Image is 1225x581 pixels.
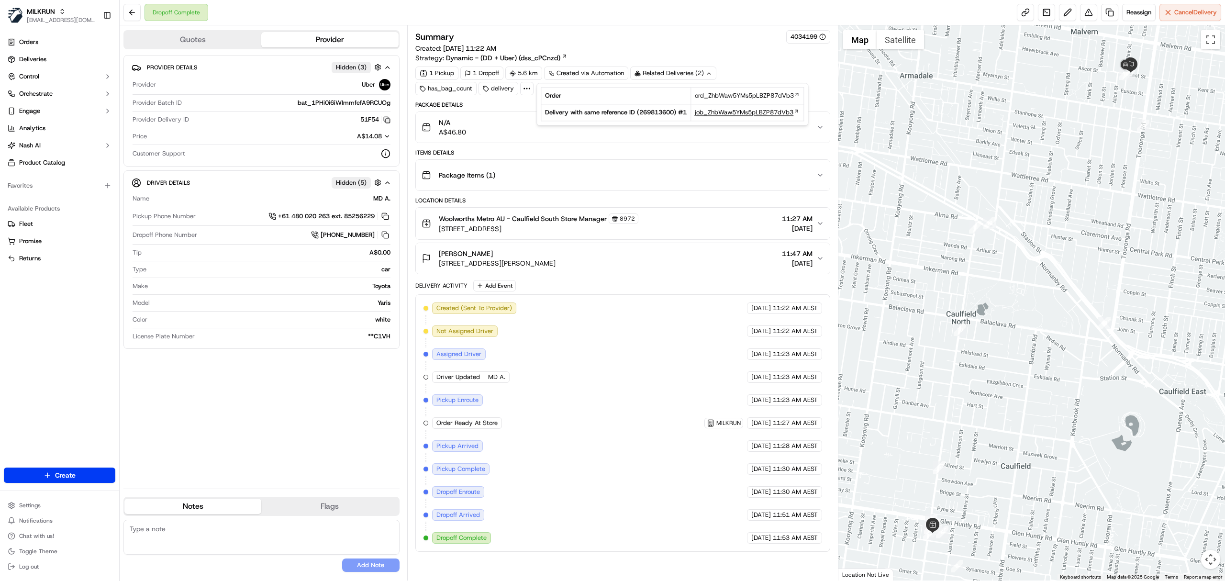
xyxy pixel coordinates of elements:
[751,373,771,381] span: [DATE]
[19,220,33,228] span: Fleet
[415,101,830,109] div: Package Details
[620,215,635,223] span: 8972
[133,80,156,89] span: Provider
[983,217,996,229] div: 12
[773,350,818,358] span: 11:23 AM AEST
[379,79,390,90] img: uber-new-logo.jpeg
[133,282,148,290] span: Make
[841,568,872,581] img: Google
[436,465,485,473] span: Pickup Complete
[443,44,496,53] span: [DATE] 11:22 AM
[4,201,115,216] div: Available Products
[751,327,771,335] span: [DATE]
[773,373,818,381] span: 11:23 AM AEST
[150,265,390,274] div: car
[436,511,480,519] span: Dropoff Arrived
[446,53,568,63] a: Dynamic - (DD + Uber) (dss_cPCnzd)
[124,499,261,514] button: Notes
[133,248,142,257] span: Tip
[436,350,481,358] span: Assigned Driver
[716,419,741,427] span: MILKRUN
[436,327,493,335] span: Not Assigned Driver
[773,396,818,404] span: 11:23 AM AEST
[969,221,981,234] div: 11
[261,32,398,47] button: Provider
[773,465,818,473] span: 11:30 AM AEST
[773,327,818,335] span: 11:22 AM AEST
[27,7,55,16] button: MILKRUN
[1184,574,1222,580] a: Report a map error
[4,138,115,153] button: Nash AI
[133,332,195,341] span: License Plate Number
[8,8,23,23] img: MILKRUN
[436,419,498,427] span: Order Ready At Store
[1119,67,1132,80] div: 16
[439,224,638,234] span: [STREET_ADDRESS]
[782,258,813,268] span: [DATE]
[436,396,479,404] span: Pickup Enroute
[541,88,691,104] td: Order
[4,155,115,170] a: Product Catalog
[415,149,830,156] div: Items Details
[1159,4,1221,21] button: CancelDelivery
[773,534,818,542] span: 11:53 AM AEST
[415,33,454,41] h3: Summary
[133,265,146,274] span: Type
[19,502,41,509] span: Settings
[930,525,942,537] div: 4
[145,248,390,257] div: A$0.00
[132,59,391,75] button: Provider DetailsHidden (3)
[4,86,115,101] button: Orchestrate
[336,63,367,72] span: Hidden ( 3 )
[332,177,384,189] button: Hidden (5)
[439,214,607,223] span: Woolworths Metro AU - Caulfield South Store Manager
[4,178,115,193] div: Favorites
[133,194,149,203] span: Name
[415,197,830,204] div: Location Details
[19,158,65,167] span: Product Catalog
[4,468,115,483] button: Create
[311,230,390,240] button: [PHONE_NUMBER]
[332,61,384,73] button: Hidden (3)
[695,108,793,117] span: job_ZhbWaw5YMs5pLBZP87dVb3
[19,72,39,81] span: Control
[268,211,390,222] a: +61 480 020 263 ext. 85256229
[147,179,190,187] span: Driver Details
[19,563,39,570] span: Log out
[695,108,799,117] a: job_ZhbWaw5YMs5pLBZP87dVb3
[439,258,556,268] span: [STREET_ADDRESS][PERSON_NAME]
[298,99,390,107] span: bat_1PHi0i6iWImmfefA9RCUOg
[19,124,45,133] span: Analytics
[360,115,390,124] button: 51F54
[4,545,115,558] button: Toggle Theme
[773,511,818,519] span: 11:51 AM AEST
[19,38,38,46] span: Orders
[362,80,375,89] span: Uber
[321,231,375,239] span: [PHONE_NUMBER]
[1098,317,1111,329] div: 13
[4,234,115,249] button: Promise
[773,488,818,496] span: 11:30 AM AEST
[151,315,390,324] div: white
[751,419,771,427] span: [DATE]
[4,34,115,50] a: Orders
[923,527,935,540] div: 5
[479,82,518,95] div: delivery
[751,304,771,313] span: [DATE]
[1122,4,1156,21] button: Reassign
[436,373,480,381] span: Driver Updated
[19,89,53,98] span: Orchestrate
[19,532,54,540] span: Chat with us!
[152,282,390,290] div: Toyota
[505,67,542,80] div: 5.6 km
[446,53,560,63] span: Dynamic - (DD + Uber) (dss_cPCnzd)
[473,280,516,291] button: Add Event
[19,107,40,115] span: Engage
[147,64,197,71] span: Provider Details
[782,223,813,233] span: [DATE]
[133,315,147,324] span: Color
[153,194,390,203] div: MD A.
[1126,8,1151,17] span: Reassign
[751,534,771,542] span: [DATE]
